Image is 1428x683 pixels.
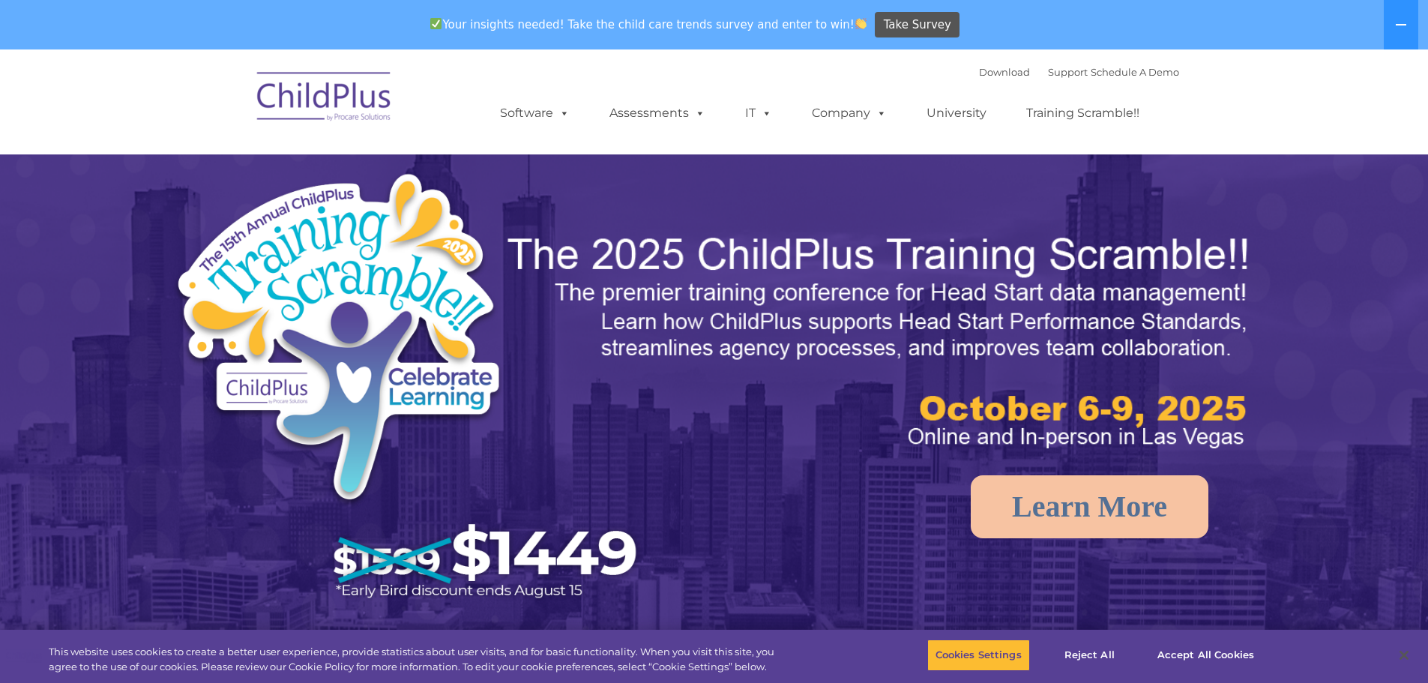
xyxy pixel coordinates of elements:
span: Last name [208,99,254,110]
a: Company [797,98,902,128]
a: Software [485,98,585,128]
img: 👏 [855,18,867,29]
span: Take Survey [884,12,951,38]
a: University [912,98,1001,128]
img: ✅ [430,18,442,29]
a: Training Scramble!! [1011,98,1154,128]
a: IT [730,98,787,128]
div: This website uses cookies to create a better user experience, provide statistics about user visit... [49,645,786,674]
a: Schedule A Demo [1091,66,1179,78]
button: Accept All Cookies [1149,640,1262,671]
a: Learn More [971,475,1208,538]
button: Cookies Settings [927,640,1030,671]
a: Support [1048,66,1088,78]
span: Phone number [208,160,272,172]
img: ChildPlus by Procare Solutions [250,61,400,136]
a: Take Survey [875,12,959,38]
button: Close [1388,639,1421,672]
button: Reject All [1043,640,1136,671]
a: Assessments [594,98,720,128]
font: | [979,66,1179,78]
span: Your insights needed! Take the child care trends survey and enter to win! [424,10,873,39]
a: Download [979,66,1030,78]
